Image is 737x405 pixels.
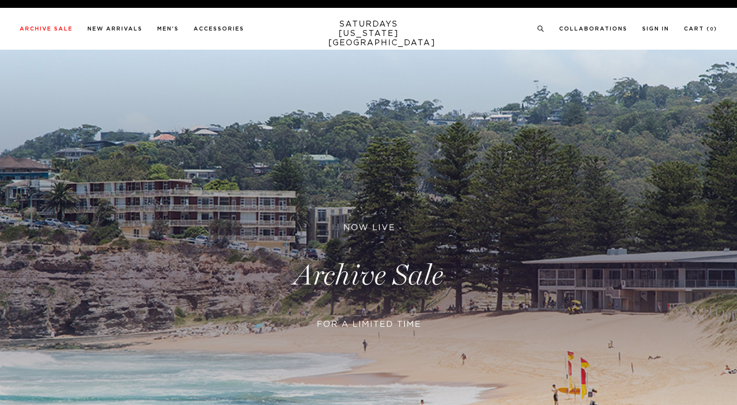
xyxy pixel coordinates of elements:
a: Collaborations [559,26,627,31]
a: New Arrivals [87,26,142,31]
a: Archive Sale [20,26,73,31]
a: Sign In [642,26,669,31]
a: SATURDAYS[US_STATE][GEOGRAPHIC_DATA] [328,20,409,48]
a: Accessories [194,26,244,31]
small: 0 [710,27,714,31]
a: Cart (0) [684,26,717,31]
a: Men's [157,26,179,31]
